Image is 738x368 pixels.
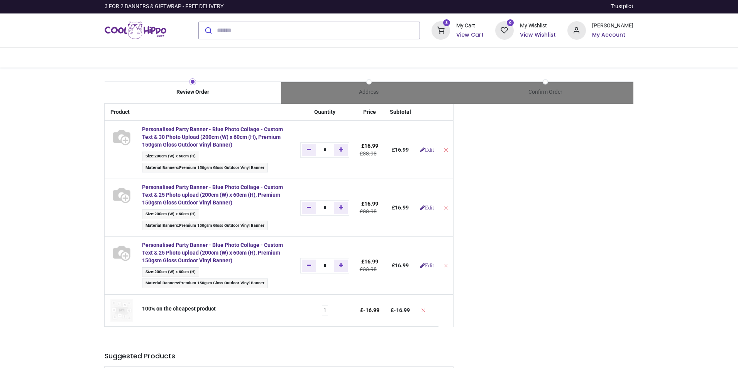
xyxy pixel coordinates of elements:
[314,109,335,115] span: Quantity
[154,154,196,159] span: 200cm (W) x 60cm (H)
[146,269,153,274] span: Size
[364,143,378,149] span: 16.99
[154,269,196,274] span: 200cm (W) x 60cm (H)
[420,205,434,210] a: Edit
[142,306,216,312] strong: 100% on the cheapest product
[142,209,200,219] span: :
[361,143,378,149] span: £
[392,262,409,268] b: £
[110,184,132,206] img: S65749 - [BN-00864-200W60H-BANNER_VY] Personalised Party Banner - Blue Photo Collage - Custom Tex...
[395,204,409,211] span: 16.99
[363,150,377,157] span: 33.98
[392,204,409,211] b: £
[105,104,137,121] th: Product
[142,242,283,263] a: Personalised Party Banner - Blue Photo Collage - Custom Text & 25 Photo upload (200cm (W) x 60cm ...
[391,307,410,313] b: £
[105,20,166,41] a: Logo of Cool Hippo
[363,266,377,272] span: 33.98
[360,208,377,214] del: £
[420,263,434,268] a: Edit
[360,150,377,157] del: £
[363,208,377,214] span: 33.98
[456,22,484,30] div: My Cart
[179,165,264,170] span: Premium 150gsm Gloss Outdoor Vinyl Banner
[302,202,316,214] a: Remove one
[146,211,153,216] span: Size
[105,88,281,96] div: Review Order
[394,307,410,313] span: -﻿16.99
[443,204,449,211] a: Remove from cart
[395,262,409,268] span: 16.99
[507,19,514,27] sup: 0
[592,22,633,30] div: [PERSON_NAME]
[334,260,348,272] a: Add one
[364,201,378,207] span: 16.99
[361,258,378,265] span: £
[179,223,264,228] span: Premium 150gsm Gloss Outdoor Vinyl Banner
[142,126,283,147] a: Personalised Party Banner - Blue Photo Collage - Custom Text & 30 Photo Upload (200cm (W) x 60cm ...
[385,104,416,121] th: Subtotal
[443,262,449,268] a: Remove from cart
[520,31,556,39] a: View Wishlist
[354,104,385,121] th: Price
[360,266,377,272] del: £
[334,144,348,156] a: Add one
[457,88,633,96] div: Confirm Order
[611,3,633,10] a: Trustpilot
[420,307,426,313] a: Remove from cart
[199,22,217,39] button: Submit
[110,126,132,148] img: S65749 - [BN-00866-200W60H-BANNER_VY] Personalised Party Banner - Blue Photo Collage - Custom Tex...
[360,307,379,313] span: £
[323,307,327,314] span: 1
[154,211,196,216] span: 200cm (W) x 60cm (H)
[105,3,223,10] div: 3 FOR 2 BANNERS & GIFTWRAP - FREE DELIVERY
[592,31,633,39] a: My Account
[420,147,434,152] a: Edit
[395,147,409,153] span: 16.99
[105,20,166,41] img: Cool Hippo
[456,31,484,39] a: View Cart
[364,258,378,265] span: 16.99
[432,27,450,33] a: 3
[361,201,378,207] span: £
[146,165,178,170] span: Material Banners
[142,184,283,205] a: Personalised Party Banner - Blue Photo Collage - Custom Text & 25 Photo upload (200cm (W) x 60cm ...
[142,152,200,161] span: :
[146,223,178,228] span: Material Banners
[392,147,409,153] b: £
[520,22,556,30] div: My Wishlist
[334,202,348,214] a: Add one
[142,163,268,172] span: :
[281,88,457,96] div: Address
[105,351,453,361] h5: Suggested Products
[443,19,450,27] sup: 3
[142,267,200,277] span: :
[495,27,514,33] a: 0
[443,147,449,153] a: Remove from cart
[363,307,379,313] span: -﻿16.99
[146,280,178,285] span: Material Banners
[110,299,132,321] img: 100% on the cheapest product
[302,260,316,272] a: Remove one
[179,280,264,285] span: Premium 150gsm Gloss Outdoor Vinyl Banner
[110,241,132,263] img: S65749 - [BN-00864-200W60H-BANNER_VY] Personalised Party Banner - Blue Photo Collage - Custom Tex...
[142,221,268,230] span: :
[302,144,316,156] a: Remove one
[142,279,268,288] span: :
[146,154,153,159] span: Size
